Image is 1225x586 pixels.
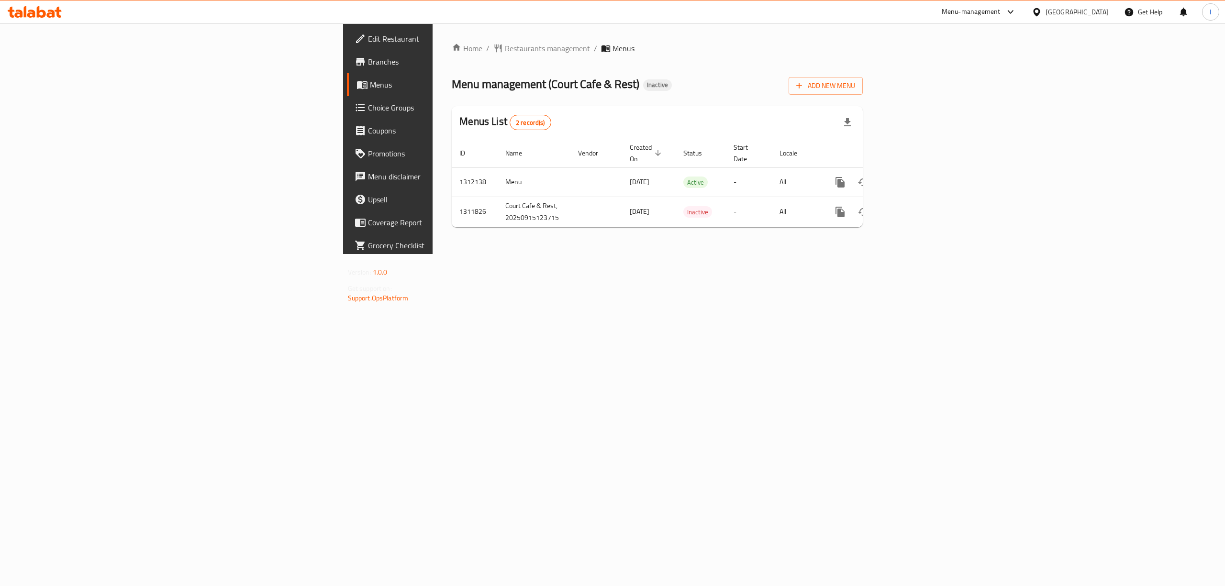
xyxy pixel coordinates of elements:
[683,206,712,218] div: Inactive
[368,33,540,44] span: Edit Restaurant
[347,119,548,142] a: Coupons
[368,148,540,159] span: Promotions
[459,147,478,159] span: ID
[726,167,772,197] td: -
[734,142,760,165] span: Start Date
[683,177,708,188] span: Active
[459,114,551,130] h2: Menus List
[643,79,672,91] div: Inactive
[789,77,863,95] button: Add New Menu
[347,211,548,234] a: Coverage Report
[452,43,863,54] nav: breadcrumb
[452,139,928,227] table: enhanced table
[594,43,597,54] li: /
[630,176,649,188] span: [DATE]
[368,217,540,228] span: Coverage Report
[505,147,535,159] span: Name
[852,171,875,194] button: Change Status
[373,266,388,278] span: 1.0.0
[1210,7,1211,17] span: l
[836,111,859,134] div: Export file
[510,118,551,127] span: 2 record(s)
[347,142,548,165] a: Promotions
[347,27,548,50] a: Edit Restaurant
[368,171,540,182] span: Menu disclaimer
[347,50,548,73] a: Branches
[510,115,551,130] div: Total records count
[368,102,540,113] span: Choice Groups
[772,197,821,227] td: All
[347,234,548,257] a: Grocery Checklist
[643,81,672,89] span: Inactive
[612,43,635,54] span: Menus
[772,167,821,197] td: All
[348,292,409,304] a: Support.OpsPlatform
[348,266,371,278] span: Version:
[368,240,540,251] span: Grocery Checklist
[347,165,548,188] a: Menu disclaimer
[368,194,540,205] span: Upsell
[726,197,772,227] td: -
[1046,7,1109,17] div: [GEOGRAPHIC_DATA]
[829,171,852,194] button: more
[683,207,712,218] span: Inactive
[368,125,540,136] span: Coupons
[796,80,855,92] span: Add New Menu
[630,205,649,218] span: [DATE]
[348,282,392,295] span: Get support on:
[942,6,1001,18] div: Menu-management
[683,147,714,159] span: Status
[630,142,664,165] span: Created On
[829,200,852,223] button: more
[347,73,548,96] a: Menus
[578,147,611,159] span: Vendor
[780,147,810,159] span: Locale
[347,188,548,211] a: Upsell
[505,43,590,54] span: Restaurants management
[821,139,928,168] th: Actions
[368,56,540,67] span: Branches
[370,79,540,90] span: Menus
[852,200,875,223] button: Change Status
[347,96,548,119] a: Choice Groups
